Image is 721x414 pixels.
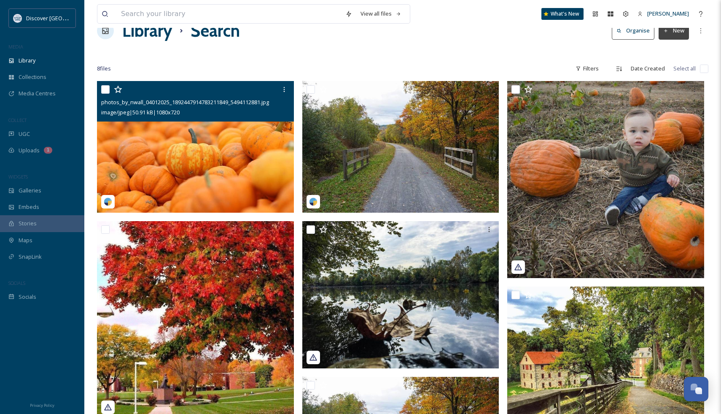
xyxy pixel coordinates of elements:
[684,377,708,401] button: Open Chat
[633,5,693,22] a: [PERSON_NAME]
[19,203,39,211] span: Embeds
[8,173,28,180] span: WIDGETS
[104,198,112,206] img: snapsea-logo.png
[8,280,25,286] span: SOCIALS
[19,146,40,154] span: Uploads
[673,65,696,73] span: Select all
[44,147,52,154] div: 1
[19,73,46,81] span: Collections
[19,293,36,301] span: Socials
[541,8,584,20] a: What's New
[117,5,341,23] input: Search your library
[30,403,54,408] span: Privacy Policy
[101,98,269,106] span: photos_by_nwall_04012025_1892447914783211849_5494112881.jpg
[302,81,499,213] img: instacamerarman_04012025_17884220857439067.jpg
[8,43,23,50] span: MEDIA
[647,10,689,17] span: [PERSON_NAME]
[122,18,172,43] a: Library
[356,5,406,22] a: View all files
[309,198,317,206] img: snapsea-logo.png
[19,219,37,227] span: Stories
[507,81,704,278] img: iwannagetanya_04012025_1666211645111833492_11727961.jpg
[19,57,35,65] span: Library
[19,253,42,261] span: SnapLink
[19,130,30,138] span: UGC
[612,22,654,39] button: Organise
[101,108,180,116] span: image/jpeg | 50.91 kB | 1080 x 720
[302,221,499,368] img: juan_rodriguez_photos_04012025_17895193264393191.jpg
[97,65,111,73] span: 8 file s
[627,60,669,77] div: Date Created
[19,89,56,97] span: Media Centres
[191,18,240,43] h1: Search
[19,187,41,195] span: Galleries
[30,400,54,410] a: Privacy Policy
[8,117,27,123] span: COLLECT
[13,14,22,22] img: DLV-Blue-Stacked%20%281%29.png
[26,14,103,22] span: Discover [GEOGRAPHIC_DATA]
[97,81,294,213] img: photos_by_nwall_04012025_1892447914783211849_5494112881.jpg
[571,60,603,77] div: Filters
[659,22,689,39] button: New
[19,236,32,244] span: Maps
